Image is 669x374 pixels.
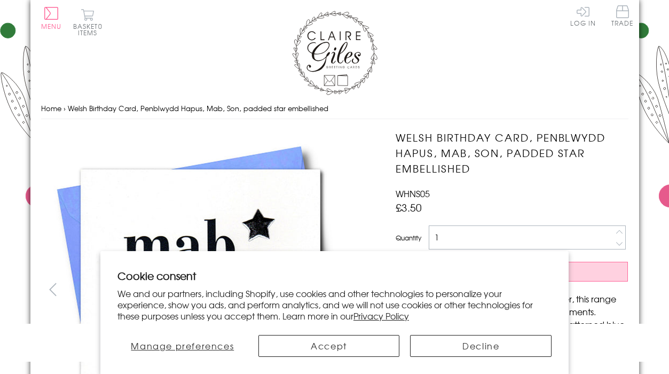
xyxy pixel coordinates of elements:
[292,11,377,95] img: Claire Giles Greetings Cards
[64,103,66,113] span: ›
[117,335,248,357] button: Manage preferences
[396,200,422,215] span: £3.50
[353,309,409,322] a: Privacy Policy
[611,5,634,26] span: Trade
[258,335,400,357] button: Accept
[396,130,628,176] h1: Welsh Birthday Card, Penblwydd Hapus, Mab, Son, padded star embellished
[131,339,234,352] span: Manage preferences
[73,9,103,36] button: Basket0 items
[41,21,62,31] span: Menu
[570,5,596,26] a: Log In
[611,5,634,28] a: Trade
[117,288,552,321] p: We and our partners, including Shopify, use cookies and other technologies to personalize your ex...
[396,233,421,243] label: Quantity
[41,98,628,120] nav: breadcrumbs
[41,7,62,29] button: Menu
[68,103,328,113] span: Welsh Birthday Card, Penblwydd Hapus, Mab, Son, padded star embellished
[41,103,61,113] a: Home
[41,277,65,301] button: prev
[78,21,103,37] span: 0 items
[396,187,430,200] span: WHNS05
[410,335,552,357] button: Decline
[117,268,552,283] h2: Cookie consent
